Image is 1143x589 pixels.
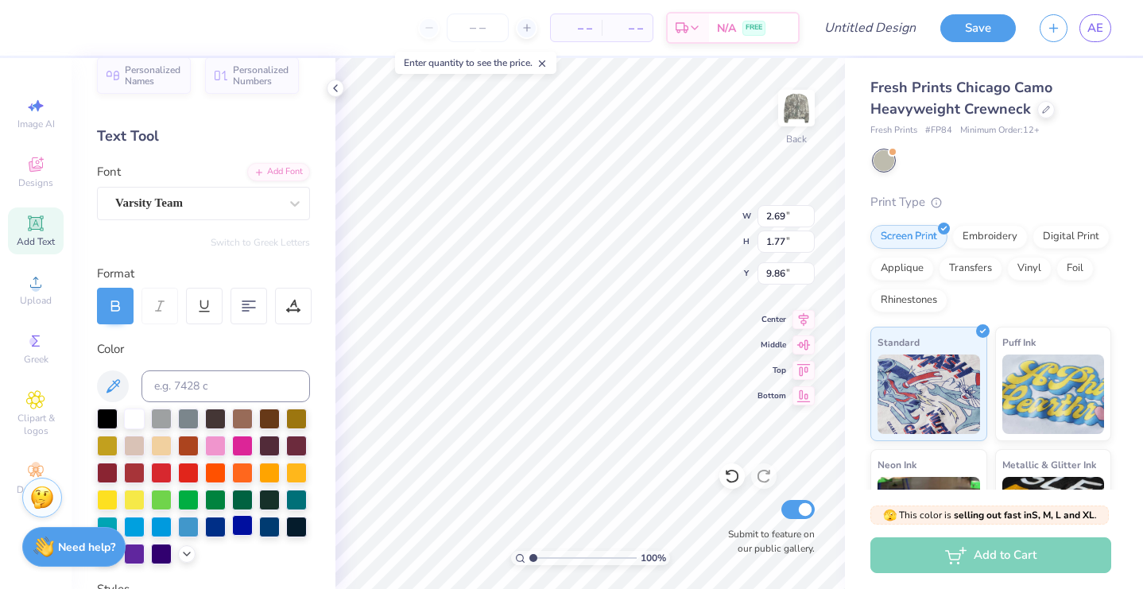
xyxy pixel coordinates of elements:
span: N/A [717,20,736,37]
div: Add Font [247,163,310,181]
div: Digital Print [1033,225,1110,249]
div: Screen Print [870,225,947,249]
span: Personalized Names [125,64,181,87]
span: FREE [746,22,762,33]
button: Switch to Greek Letters [211,236,310,249]
span: # FP84 [925,124,952,138]
span: This color is . [883,508,1097,522]
div: Enter quantity to see the price. [395,52,556,74]
label: Submit to feature on our public gallery. [719,527,815,556]
span: Standard [878,334,920,351]
input: – – [447,14,509,42]
span: Minimum Order: 12 + [960,124,1040,138]
img: Standard [878,355,980,434]
span: Designs [18,176,53,189]
span: Greek [24,353,48,366]
span: Fresh Prints Chicago Camo Heavyweight Crewneck [870,78,1052,118]
span: 100 % [641,551,666,565]
input: Untitled Design [812,12,928,44]
span: 🫣 [883,508,897,523]
div: Rhinestones [870,289,947,312]
img: Back [781,92,812,124]
div: Transfers [939,257,1002,281]
span: Metallic & Glitter Ink [1002,456,1096,473]
span: Image AI [17,118,55,130]
span: Middle [757,339,786,351]
span: Personalized Numbers [233,64,289,87]
span: Fresh Prints [870,124,917,138]
div: Back [786,132,807,146]
span: – – [611,20,643,37]
span: – – [560,20,592,37]
div: Print Type [870,193,1111,211]
span: Decorate [17,483,55,496]
div: Vinyl [1007,257,1052,281]
strong: selling out fast in S, M, L and XL [954,509,1095,521]
div: Foil [1056,257,1094,281]
span: Top [757,365,786,376]
img: Neon Ink [878,477,980,556]
input: e.g. 7428 c [141,370,310,402]
span: Center [757,314,786,325]
span: Neon Ink [878,456,916,473]
label: Font [97,163,121,181]
span: Puff Ink [1002,334,1036,351]
div: Text Tool [97,126,310,147]
div: Applique [870,257,934,281]
div: Format [97,265,312,283]
img: Metallic & Glitter Ink [1002,477,1105,556]
img: Puff Ink [1002,355,1105,434]
div: Embroidery [952,225,1028,249]
button: Save [940,14,1016,42]
span: Clipart & logos [8,412,64,437]
a: AE [1079,14,1111,42]
strong: Need help? [58,540,115,555]
div: Color [97,340,310,358]
span: Add Text [17,235,55,248]
span: AE [1087,19,1103,37]
span: Upload [20,294,52,307]
span: Bottom [757,390,786,401]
